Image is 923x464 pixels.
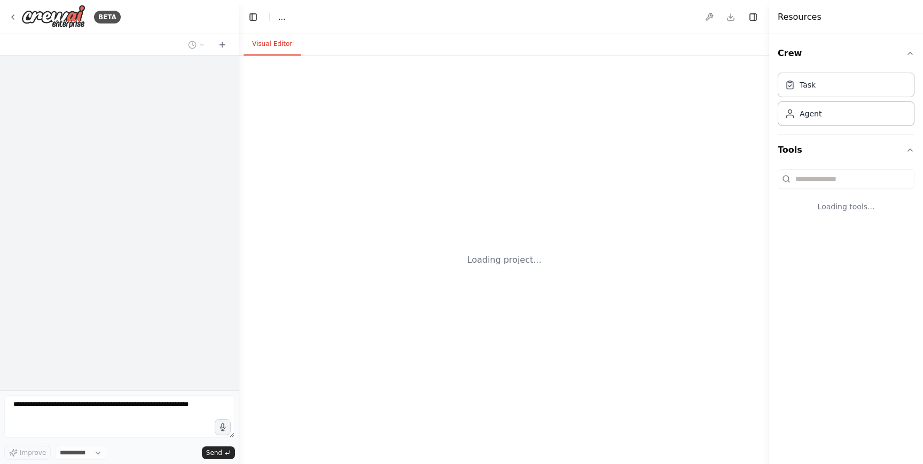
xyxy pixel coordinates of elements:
[278,12,285,22] span: ...
[206,449,222,457] span: Send
[778,193,914,221] div: Loading tools...
[778,11,822,23] h4: Resources
[202,446,235,459] button: Send
[244,33,301,56] button: Visual Editor
[278,12,285,22] nav: breadcrumb
[800,80,816,90] div: Task
[778,68,914,135] div: Crew
[800,108,822,119] div: Agent
[184,38,209,51] button: Switch to previous chat
[215,419,231,435] button: Click to speak your automation idea
[246,10,261,25] button: Hide left sidebar
[4,446,51,460] button: Improve
[94,11,121,23] div: BETA
[778,135,914,165] button: Tools
[467,254,542,266] div: Loading project...
[214,38,231,51] button: Start a new chat
[746,10,761,25] button: Hide right sidebar
[778,165,914,229] div: Tools
[21,5,85,29] img: Logo
[20,449,46,457] span: Improve
[778,38,914,68] button: Crew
